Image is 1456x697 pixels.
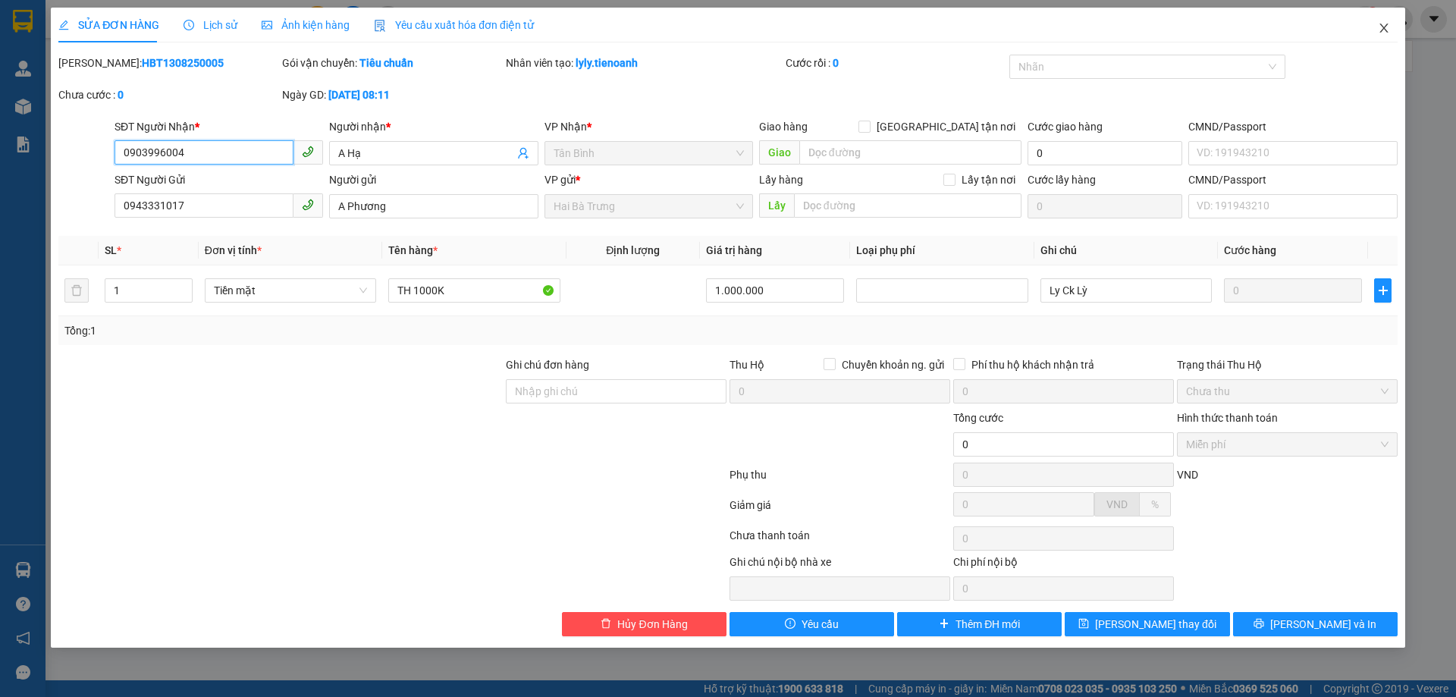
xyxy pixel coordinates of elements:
[64,322,562,339] div: Tổng: 1
[544,121,587,133] span: VP Nhận
[105,244,117,256] span: SL
[282,55,503,71] div: Gói vận chuyển:
[728,527,952,554] div: Chưa thanh toán
[282,86,503,103] div: Ngày GD:
[850,236,1034,265] th: Loại phụ phí
[617,616,687,633] span: Hủy Đơn Hàng
[58,20,69,30] span: edit
[1270,616,1376,633] span: [PERSON_NAME] và In
[64,278,89,303] button: delete
[759,174,803,186] span: Lấy hàng
[1065,612,1229,636] button: save[PERSON_NAME] thay đổi
[728,466,952,493] div: Phụ thu
[871,118,1021,135] span: [GEOGRAPHIC_DATA] tận nơi
[374,20,386,32] img: icon
[517,147,529,159] span: user-add
[58,19,159,31] span: SỬA ĐƠN HÀNG
[554,142,744,165] span: Tân Bình
[1040,278,1212,303] input: Ghi Chú
[1177,412,1278,424] label: Hình thức thanh toán
[1106,498,1128,510] span: VND
[799,140,1021,165] input: Dọc đường
[205,244,262,256] span: Đơn vị tính
[939,618,949,630] span: plus
[302,146,314,158] span: phone
[576,57,638,69] b: lyly.tienoanh
[58,86,279,103] div: Chưa cước :
[759,121,808,133] span: Giao hàng
[262,20,272,30] span: picture
[1188,118,1397,135] div: CMND/Passport
[730,612,894,636] button: exclamation-circleYêu cầu
[329,171,538,188] div: Người gửi
[836,356,950,373] span: Chuyển khoản ng. gửi
[1374,278,1391,303] button: plus
[706,244,762,256] span: Giá trị hàng
[965,356,1100,373] span: Phí thu hộ khách nhận trả
[1028,121,1103,133] label: Cước giao hàng
[374,19,534,31] span: Yêu cầu xuất hóa đơn điện tử
[601,618,611,630] span: delete
[1233,612,1398,636] button: printer[PERSON_NAME] và In
[262,19,350,31] span: Ảnh kiện hàng
[786,55,1006,71] div: Cước rồi :
[329,118,538,135] div: Người nhận
[833,57,839,69] b: 0
[554,195,744,218] span: Hai Bà Trưng
[184,20,194,30] span: clock-circle
[1224,244,1276,256] span: Cước hàng
[955,171,1021,188] span: Lấy tận nơi
[506,379,726,403] input: Ghi chú đơn hàng
[730,554,950,576] div: Ghi chú nội bộ nhà xe
[1375,284,1390,297] span: plus
[1186,380,1389,403] span: Chưa thu
[118,89,124,101] b: 0
[1188,171,1397,188] div: CMND/Passport
[1224,278,1362,303] input: 0
[1186,433,1389,456] span: Miễn phí
[1177,356,1398,373] div: Trạng thái Thu Hộ
[184,19,237,31] span: Lịch sử
[728,497,952,523] div: Giảm giá
[759,140,799,165] span: Giao
[359,57,413,69] b: Tiêu chuẩn
[1177,469,1198,481] span: VND
[897,612,1062,636] button: plusThêm ĐH mới
[606,244,660,256] span: Định lượng
[544,171,753,188] div: VP gửi
[58,55,279,71] div: [PERSON_NAME]:
[388,244,438,256] span: Tên hàng
[802,616,839,633] span: Yêu cầu
[953,554,1174,576] div: Chi phí nội bộ
[115,171,323,188] div: SĐT Người Gửi
[115,118,323,135] div: SĐT Người Nhận
[562,612,726,636] button: deleteHủy Đơn Hàng
[1095,616,1216,633] span: [PERSON_NAME] thay đổi
[955,616,1020,633] span: Thêm ĐH mới
[1078,618,1089,630] span: save
[759,193,794,218] span: Lấy
[785,618,795,630] span: exclamation-circle
[1028,174,1096,186] label: Cước lấy hàng
[953,412,1003,424] span: Tổng cước
[1151,498,1159,510] span: %
[1028,194,1182,218] input: Cước lấy hàng
[506,55,783,71] div: Nhân viên tạo:
[1034,236,1218,265] th: Ghi chú
[388,278,560,303] input: VD: Bàn, Ghế
[1254,618,1264,630] span: printer
[142,57,224,69] b: HBT1308250005
[794,193,1021,218] input: Dọc đường
[1363,8,1405,50] button: Close
[730,359,764,371] span: Thu Hộ
[506,359,589,371] label: Ghi chú đơn hàng
[328,89,390,101] b: [DATE] 08:11
[302,199,314,211] span: phone
[1378,22,1390,34] span: close
[214,279,367,302] span: Tiền mặt
[1028,141,1182,165] input: Cước giao hàng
